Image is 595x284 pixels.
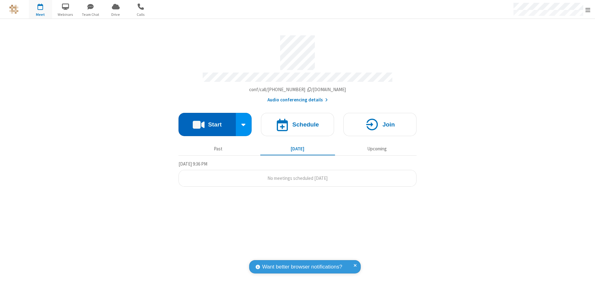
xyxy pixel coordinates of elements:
[29,12,52,17] span: Meet
[178,113,236,136] button: Start
[292,122,319,127] h4: Schedule
[178,160,416,187] section: Today's Meetings
[267,96,328,104] button: Audio conferencing details
[249,87,346,92] span: Copy my meeting room link
[343,113,416,136] button: Join
[260,143,335,155] button: [DATE]
[181,143,256,155] button: Past
[340,143,414,155] button: Upcoming
[9,5,19,14] img: QA Selenium DO NOT DELETE OR CHANGE
[261,113,334,136] button: Schedule
[382,122,395,127] h4: Join
[267,175,328,181] span: No meetings scheduled [DATE]
[129,12,152,17] span: Calls
[178,161,207,167] span: [DATE] 9:36 PM
[236,113,252,136] div: Start conference options
[79,12,102,17] span: Team Chat
[54,12,77,17] span: Webinars
[178,31,416,104] section: Account details
[249,86,346,93] button: Copy my meeting room linkCopy my meeting room link
[104,12,127,17] span: Drive
[208,122,222,127] h4: Start
[262,263,342,271] span: Want better browser notifications?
